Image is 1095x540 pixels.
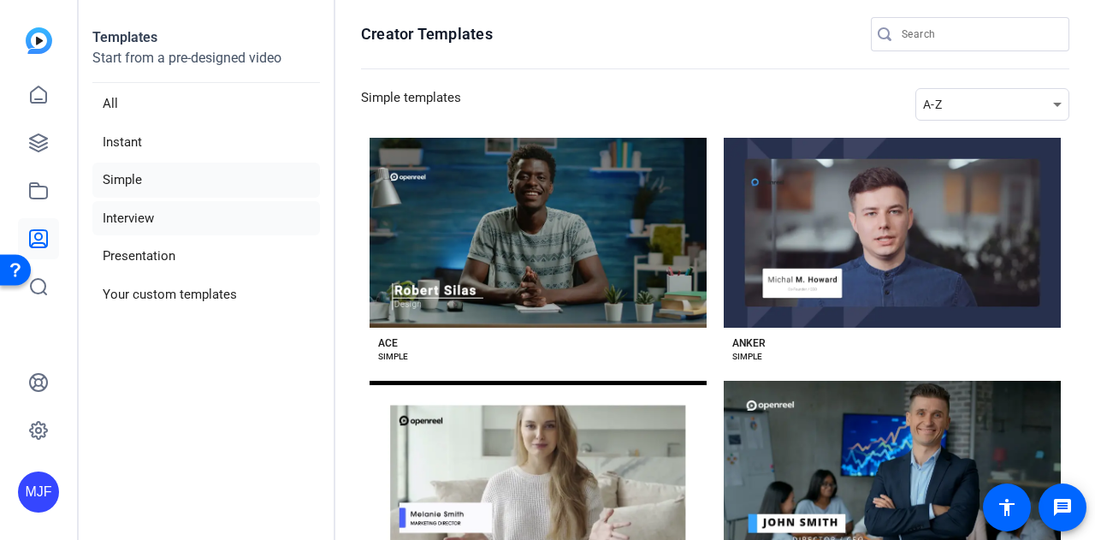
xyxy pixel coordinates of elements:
[361,24,493,45] h1: Creator Templates
[378,350,408,364] div: SIMPLE
[92,48,320,83] p: Start from a pre-designed video
[370,138,707,328] button: Template image
[923,98,942,111] span: A-Z
[361,88,461,121] h3: Simple templates
[92,29,157,45] strong: Templates
[18,472,59,513] div: MJF
[732,350,762,364] div: SIMPLE
[92,277,320,312] li: Your custom templates
[92,201,320,236] li: Interview
[1052,497,1073,518] mat-icon: message
[92,125,320,160] li: Instant
[378,336,398,350] div: ACE
[997,497,1017,518] mat-icon: accessibility
[724,138,1061,328] button: Template image
[732,336,766,350] div: ANKER
[92,239,320,274] li: Presentation
[26,27,52,54] img: blue-gradient.svg
[92,86,320,122] li: All
[902,24,1056,45] input: Search
[92,163,320,198] li: Simple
